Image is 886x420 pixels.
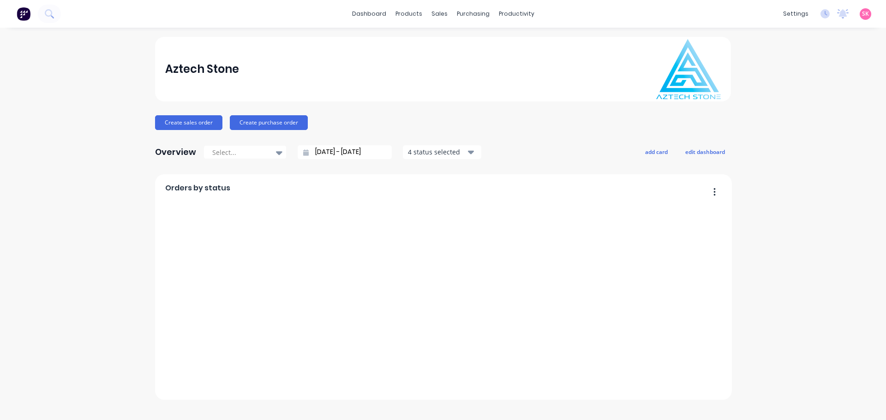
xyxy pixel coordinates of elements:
[862,10,869,18] span: SK
[165,60,239,78] div: Aztech Stone
[17,7,30,21] img: Factory
[230,115,308,130] button: Create purchase order
[679,146,731,158] button: edit dashboard
[427,7,452,21] div: sales
[408,147,466,157] div: 4 status selected
[391,7,427,21] div: products
[656,39,721,99] img: Aztech Stone
[639,146,674,158] button: add card
[165,183,230,194] span: Orders by status
[403,145,481,159] button: 4 status selected
[494,7,539,21] div: productivity
[155,143,196,161] div: Overview
[452,7,494,21] div: purchasing
[155,115,222,130] button: Create sales order
[778,7,813,21] div: settings
[347,7,391,21] a: dashboard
